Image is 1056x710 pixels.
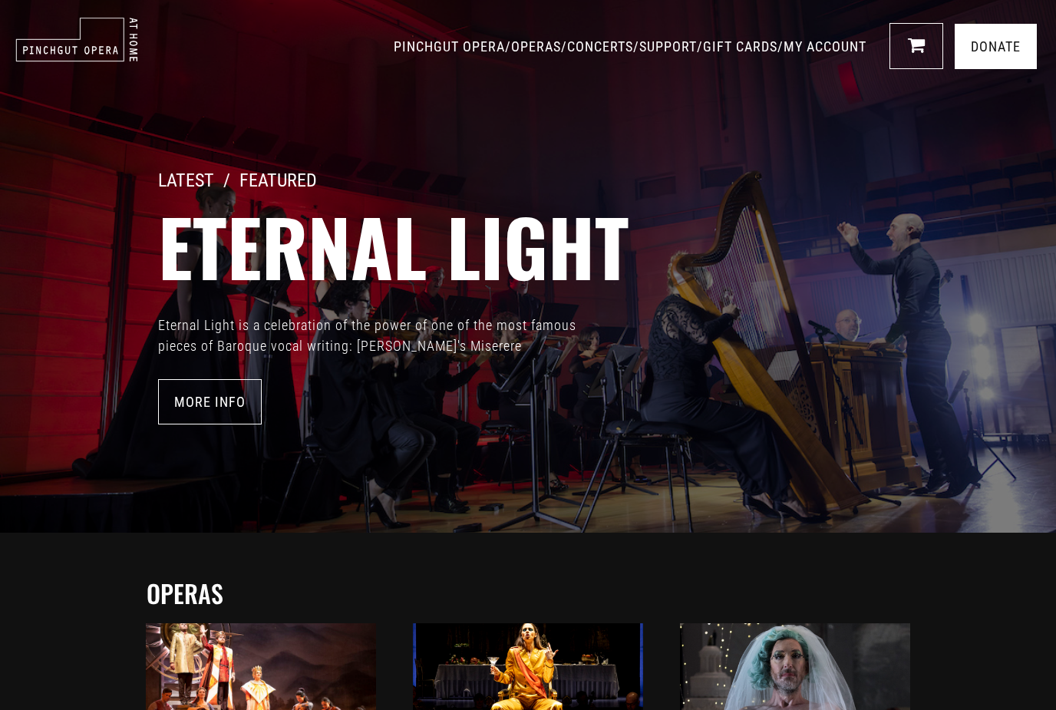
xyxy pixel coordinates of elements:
[158,200,1056,292] h2: Eternal Light
[703,38,777,54] a: GIFT CARDS
[394,38,505,54] a: PINCHGUT OPERA
[511,38,561,54] a: OPERAS
[158,170,1056,192] h4: LATEST / FEATURED
[955,24,1037,69] a: Donate
[639,38,697,54] a: SUPPORT
[158,379,262,424] a: More Info
[784,38,866,54] a: MY ACCOUNT
[15,17,138,62] img: pinchgut_at_home_negative_logo.svg
[147,579,916,608] h2: operas
[567,38,633,54] a: CONCERTS
[394,38,870,54] span: / / / / /
[158,315,619,356] p: Eternal Light is a celebration of the power of one of the most famous pieces of Baroque vocal wri...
